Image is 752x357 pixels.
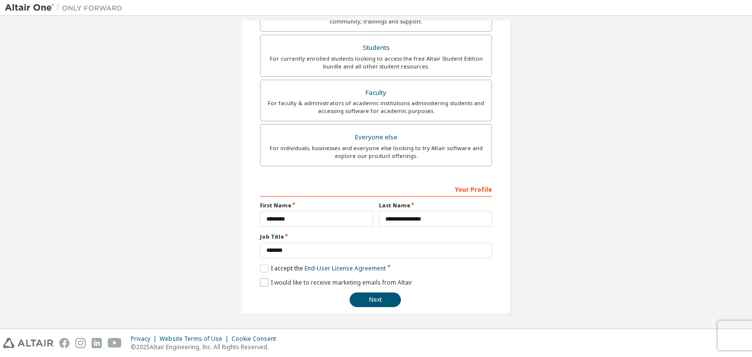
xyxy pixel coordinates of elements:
[260,233,492,241] label: Job Title
[75,338,86,348] img: instagram.svg
[266,86,486,100] div: Faculty
[305,264,386,272] a: End-User License Agreement
[108,338,122,348] img: youtube.svg
[266,55,486,70] div: For currently enrolled students looking to access the free Altair Student Edition bundle and all ...
[260,264,386,272] label: I accept the
[92,338,102,348] img: linkedin.svg
[3,338,53,348] img: altair_logo.svg
[266,41,486,55] div: Students
[131,343,282,351] p: © 2025 Altair Engineering, Inc. All Rights Reserved.
[379,201,492,209] label: Last Name
[160,335,232,343] div: Website Terms of Use
[266,99,486,115] div: For faculty & administrators of academic institutions administering students and accessing softwa...
[232,335,282,343] div: Cookie Consent
[131,335,160,343] div: Privacy
[266,144,486,160] div: For individuals, businesses and everyone else looking to try Altair software and explore our prod...
[260,181,492,197] div: Your Profile
[260,278,412,287] label: I would like to receive marketing emails from Altair
[260,201,373,209] label: First Name
[5,3,127,13] img: Altair One
[350,292,401,307] button: Next
[266,131,486,144] div: Everyone else
[59,338,70,348] img: facebook.svg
